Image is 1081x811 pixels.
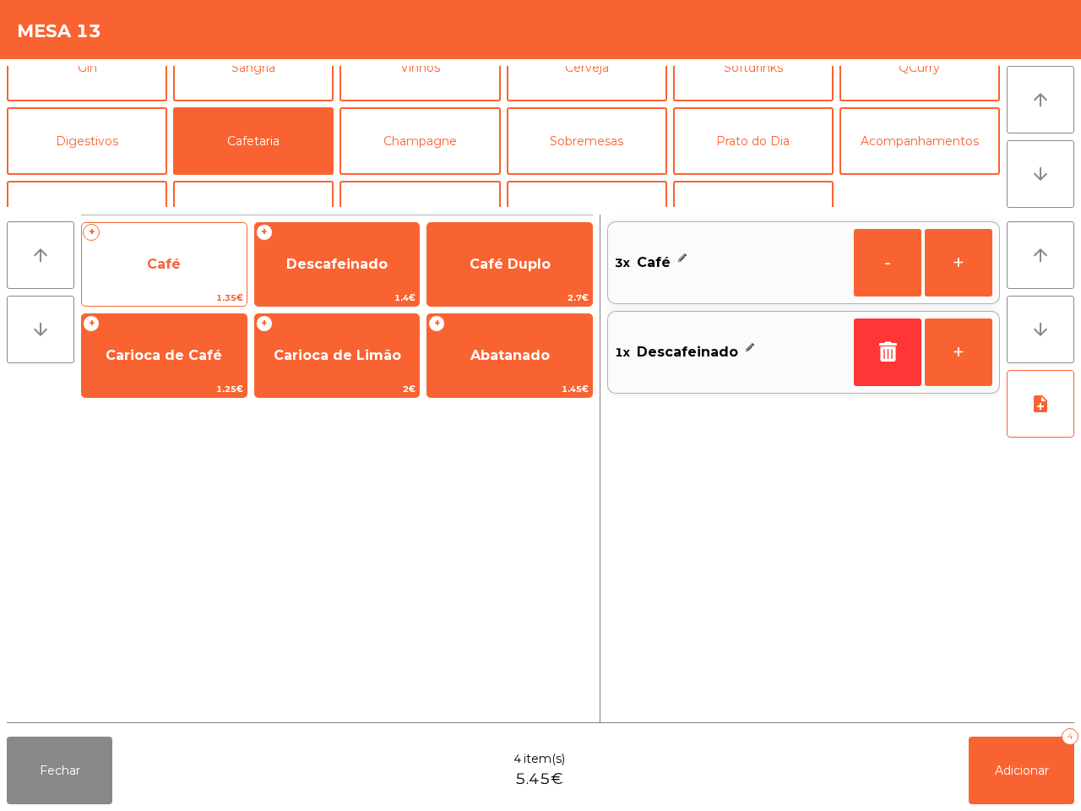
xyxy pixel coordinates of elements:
[673,107,834,175] button: Prato do Dia
[427,290,592,306] span: 2.7€
[340,34,500,101] button: Vinhos
[470,347,550,363] span: Abatanado
[256,315,273,332] span: +
[286,256,388,272] span: Descafeinado
[173,107,334,175] button: Cafetaria
[255,381,420,397] span: 2€
[507,34,667,101] button: Cerveja
[7,181,167,248] button: Take Away
[615,250,630,275] span: 3x
[507,181,667,248] button: Oleos
[255,290,420,306] span: 1.4€
[1030,164,1051,184] i: arrow_downward
[995,763,1049,778] span: Adicionar
[83,315,100,332] span: +
[173,34,334,101] button: Sangria
[513,750,522,768] span: 4
[1030,319,1051,340] i: arrow_downward
[854,229,921,297] button: -
[82,290,247,306] span: 1.35€
[274,347,401,363] span: Carioca de Limão
[106,347,222,363] span: Carioca de Café
[30,245,51,265] i: arrow_upward
[1030,394,1051,414] i: note_add
[1007,140,1074,208] button: arrow_downward
[7,34,167,101] button: Gin
[673,34,834,101] button: Softdrinks
[256,224,273,241] span: +
[1030,90,1051,110] i: arrow_upward
[17,19,101,44] h4: Mesa 13
[1007,370,1074,438] button: note_add
[1007,66,1074,133] button: arrow_upward
[427,381,592,397] span: 1.45€
[7,737,112,804] button: Fechar
[515,768,563,791] span: 5.45€
[1062,728,1078,745] div: 4
[147,256,181,272] span: Café
[925,318,992,386] button: +
[673,181,834,248] button: Menu Do Dia
[7,221,74,289] button: arrow_upward
[524,750,565,768] span: item(s)
[7,107,167,175] button: Digestivos
[637,340,738,365] span: Descafeinado
[1030,245,1051,265] i: arrow_upward
[507,107,667,175] button: Sobremesas
[7,296,74,363] button: arrow_downward
[615,340,630,365] span: 1x
[1007,221,1074,289] button: arrow_upward
[839,107,1000,175] button: Acompanhamentos
[30,319,51,340] i: arrow_downward
[340,107,500,175] button: Champagne
[340,181,500,248] button: Bolt
[82,381,247,397] span: 1.25€
[173,181,334,248] button: Uber/Glovo
[925,229,992,297] button: +
[839,34,1000,101] button: QCurry
[428,315,445,332] span: +
[1007,296,1074,363] button: arrow_downward
[637,250,671,275] span: Café
[969,737,1074,804] button: Adicionar4
[470,256,551,272] span: Café Duplo
[83,224,100,241] span: +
